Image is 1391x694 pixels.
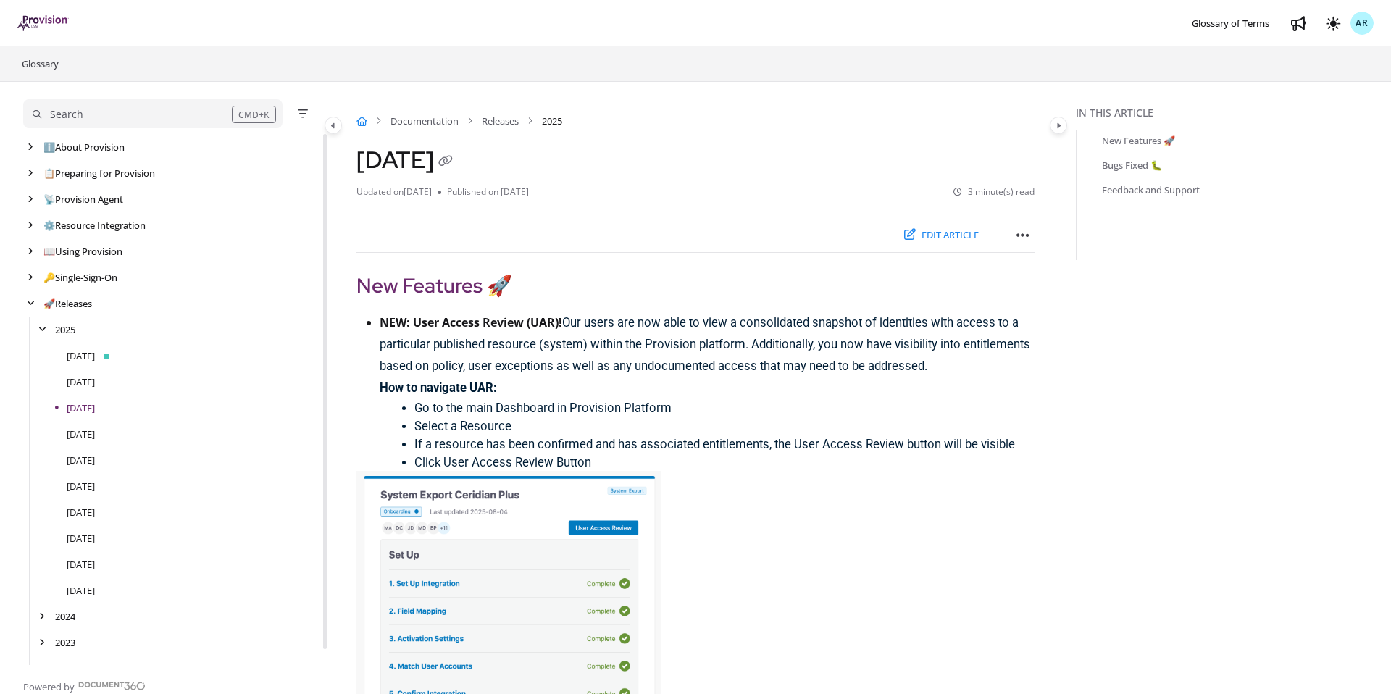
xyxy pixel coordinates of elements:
a: January 2025 [67,583,95,598]
span: 🔑 [43,271,55,284]
a: New Features 🚀 [1102,133,1175,148]
div: CMD+K [232,106,276,123]
a: August 2025 [67,401,95,415]
button: Theme options [1321,12,1345,35]
button: Copy link of August 2025 [434,151,457,174]
div: arrow [23,245,38,259]
strong: How to navigate UAR: [380,381,497,395]
a: April 2025 [67,505,95,519]
a: Using Provision [43,244,122,259]
div: arrow [35,662,49,676]
span: Powered by [23,680,75,694]
span: ℹ️ [43,141,55,154]
span: 🚀 [43,297,55,310]
a: March 2025 [67,531,95,545]
div: arrow [23,297,38,311]
a: Glossary [20,55,60,72]
span: Glossary of Terms [1192,17,1269,30]
div: arrow [35,610,49,624]
span: Go to the main Dashboard in Provision Platform [414,401,672,415]
div: In this article [1076,105,1385,121]
a: Releases [43,296,92,311]
span: 2025 [542,114,562,128]
a: June 2025 [67,453,95,467]
a: Powered by Document360 - opens in a new tab [23,677,146,694]
a: Releases [482,114,519,128]
span: 📋 [43,167,55,180]
div: arrow [23,219,38,233]
a: Documentation [390,114,459,128]
a: 2022 [55,661,75,676]
li: Updated on [DATE] [356,185,438,199]
div: arrow [35,636,49,650]
a: Provision Agent [43,192,123,206]
span: Our users are now able to view a consolidated snapshot of identities with access to a particular ... [380,316,1030,373]
h2: New Features 🚀 [356,270,1035,301]
a: 2023 [55,635,75,650]
a: September 2025 [67,375,95,389]
img: Document360 [78,682,146,690]
div: arrow [23,167,38,180]
span: 📡 [43,193,55,206]
a: Preparing for Provision [43,166,155,180]
button: AR [1350,12,1374,35]
span: AR [1356,17,1369,30]
strong: User Access Review (UAR)! [413,314,562,330]
a: About Provision [43,140,125,154]
span: Select a Resource [414,419,511,433]
div: Search [50,106,83,122]
a: October 2025 [67,348,95,363]
a: February 2025 [67,557,95,572]
a: 2024 [55,609,75,624]
a: Resource Integration [43,218,146,233]
div: arrow [23,271,38,285]
a: Project logo [17,15,69,32]
a: July 2025 [67,427,95,441]
a: Single-Sign-On [43,270,117,285]
div: arrow [23,141,38,154]
li: Published on [DATE] [438,185,529,199]
div: arrow [23,193,38,206]
span: 📖 [43,245,55,258]
a: Feedback and Support [1102,183,1200,197]
h1: [DATE] [356,146,457,174]
div: arrow [35,323,49,337]
button: Edit article [895,223,988,247]
button: Category toggle [1050,117,1067,134]
a: Home [356,114,367,128]
button: Article more options [1011,223,1035,246]
span: If a resource has been confirmed and has associated entitlements, the User Access Review button w... [414,438,1015,451]
span: Click User Access Review Button [414,456,591,469]
button: Search [23,99,283,128]
a: Bugs Fixed 🐛 [1102,158,1162,172]
a: Whats new [1287,12,1310,35]
li: 3 minute(s) read [953,185,1035,199]
strong: NEW: [380,314,410,330]
button: Filter [294,105,312,122]
span: ⚙️ [43,219,55,232]
img: brand logo [17,15,69,31]
a: May 2025 [67,479,95,493]
a: 2025 [55,322,75,337]
button: Category toggle [325,117,342,134]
